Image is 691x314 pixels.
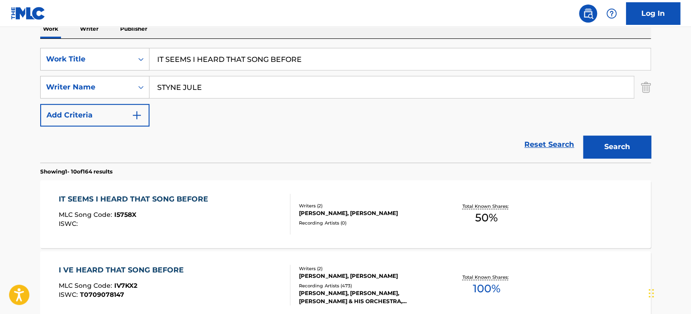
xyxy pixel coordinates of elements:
p: Publisher [117,19,150,38]
p: Work [40,19,61,38]
span: T0709078147 [80,291,124,299]
button: Add Criteria [40,104,149,127]
span: MLC Song Code : [59,211,114,219]
span: ISWC : [59,291,80,299]
p: Showing 1 - 10 of 164 results [40,168,112,176]
span: I5758X [114,211,136,219]
iframe: Chat Widget [646,271,691,314]
span: IV7KX2 [114,281,137,290]
a: IT SEEMS I HEARD THAT SONG BEFOREMLC Song Code:I5758XISWC:Writers (2)[PERSON_NAME], [PERSON_NAME]... [40,180,651,248]
img: 9d2ae6d4665cec9f34b9.svg [131,110,142,121]
p: Total Known Shares: [462,274,510,281]
div: [PERSON_NAME], [PERSON_NAME], [PERSON_NAME] & HIS ORCHESTRA, [PERSON_NAME], [PERSON_NAME] [299,289,435,305]
p: Total Known Shares: [462,203,510,210]
div: Writers ( 2 ) [299,265,435,272]
span: MLC Song Code : [59,281,114,290]
div: [PERSON_NAME], [PERSON_NAME] [299,272,435,280]
div: [PERSON_NAME], [PERSON_NAME] [299,209,435,217]
span: 100 % [472,281,500,297]
button: Search [583,136,651,158]
div: Recording Artists ( 473 ) [299,282,435,289]
p: Writer [77,19,101,38]
div: IT SEEMS I HEARD THAT SONG BEFORE [59,194,213,205]
div: Drag [649,280,654,307]
a: Reset Search [520,135,579,155]
div: Writer Name [46,82,127,93]
div: Writers ( 2 ) [299,202,435,209]
div: Recording Artists ( 0 ) [299,220,435,226]
span: ISWC : [59,220,80,228]
div: Help [602,5,621,23]
span: 50 % [475,210,498,226]
img: Delete Criterion [641,76,651,98]
div: Work Title [46,54,127,65]
img: MLC Logo [11,7,46,20]
a: Log In [626,2,680,25]
form: Search Form [40,48,651,163]
img: help [606,8,617,19]
div: I VE HEARD THAT SONG BEFORE [59,265,188,276]
a: Public Search [579,5,597,23]
img: search [583,8,593,19]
